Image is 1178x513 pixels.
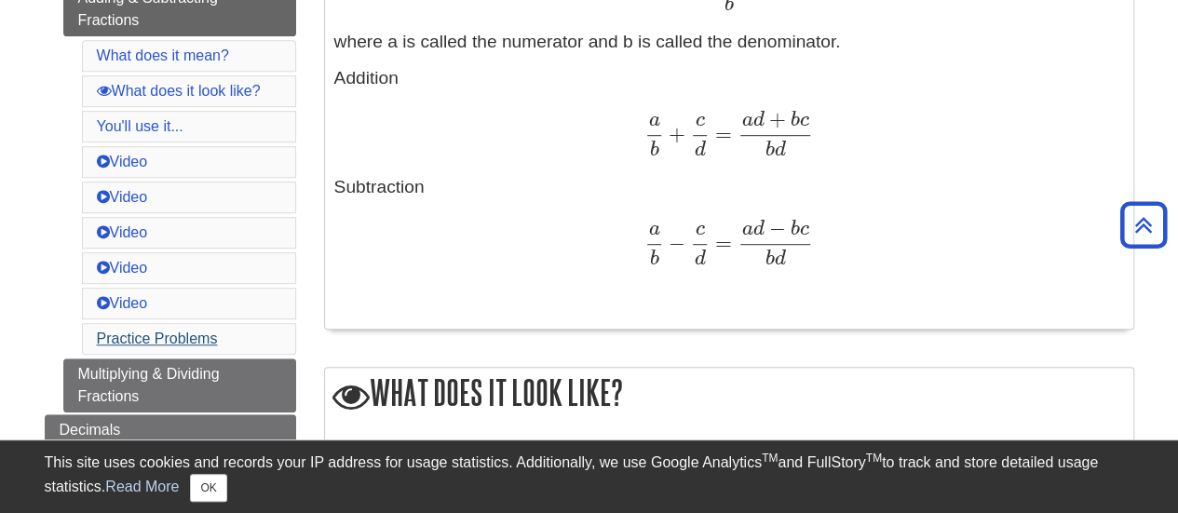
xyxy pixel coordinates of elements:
[97,189,148,205] a: Video
[765,215,786,240] span: −
[1114,212,1173,237] a: Back to Top
[325,368,1133,421] h2: What does it look like?
[765,140,775,160] span: b
[695,140,706,160] span: d
[45,414,296,446] a: Decimals
[775,249,786,269] span: d
[800,110,809,130] span: c
[97,331,218,346] a: Practice Problems
[97,118,183,134] a: You'll use it...
[105,479,179,494] a: Read More
[765,249,775,269] span: b
[190,474,226,502] button: Close
[650,249,659,269] span: b
[742,219,753,239] span: a
[775,140,786,160] span: d
[710,121,732,146] span: =
[753,219,765,239] span: d
[664,121,685,146] span: +
[664,230,685,255] span: −
[97,295,148,311] a: Video
[765,106,786,131] span: +
[866,452,882,465] sup: TM
[649,219,660,239] span: a
[45,452,1134,502] div: This site uses cookies and records your IP address for usage statistics. Additionally, we use Goo...
[97,260,148,276] a: Video
[696,219,705,239] span: c
[63,358,296,412] a: Multiplying & Dividing Fractions
[786,110,800,130] span: b
[97,47,229,63] a: What does it mean?
[97,224,148,240] a: Video
[649,110,660,130] span: a
[710,230,732,255] span: =
[60,422,121,438] span: Decimals
[97,154,148,169] a: Video
[800,219,809,239] span: c
[696,110,705,130] span: c
[97,83,261,99] a: What does it look like?
[695,249,706,269] span: d
[650,140,659,160] span: b
[753,110,765,130] span: d
[334,65,1124,310] p: Addition Subtraction
[762,452,778,465] sup: TM
[742,110,753,130] span: a
[786,219,800,239] span: b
